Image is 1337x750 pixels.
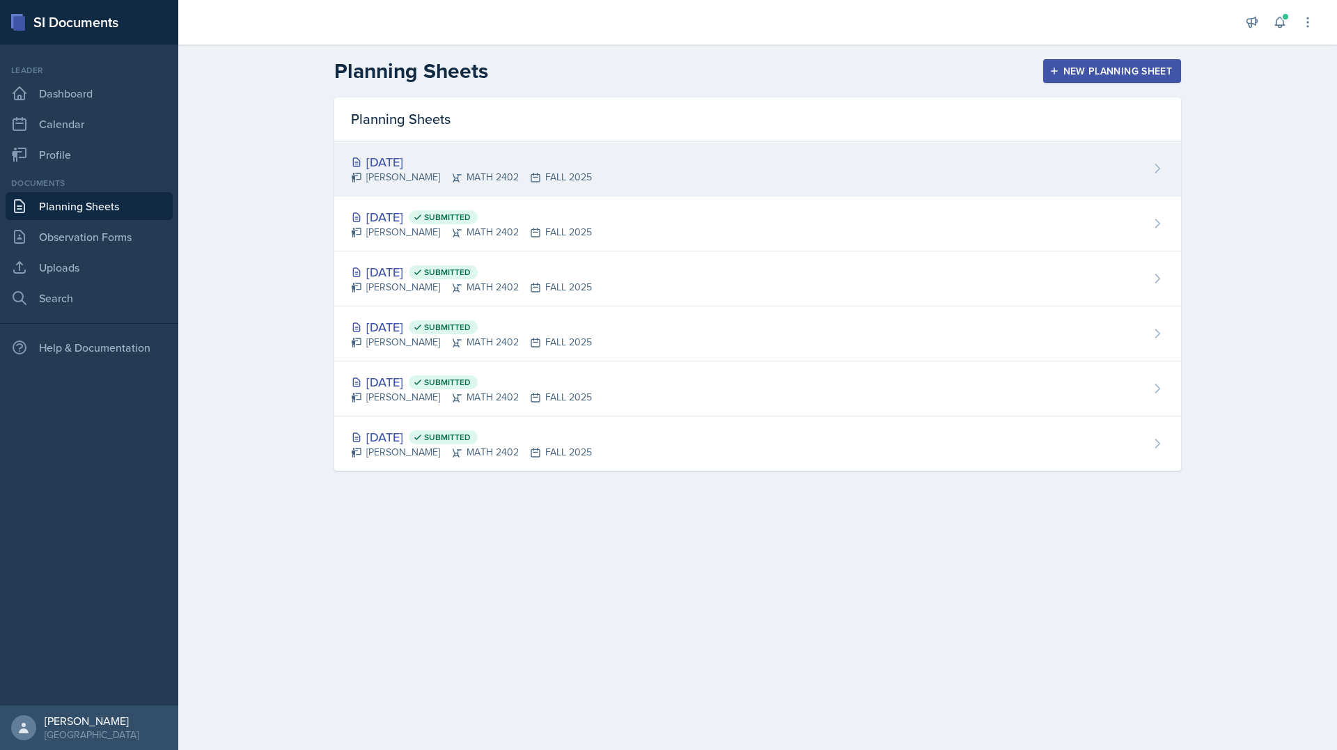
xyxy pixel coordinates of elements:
div: [DATE] [351,263,592,281]
a: Uploads [6,253,173,281]
h2: Planning Sheets [334,58,488,84]
a: [DATE] Submitted [PERSON_NAME]MATH 2402FALL 2025 [334,306,1181,361]
span: Submitted [424,212,471,223]
span: Submitted [424,377,471,388]
a: Search [6,284,173,312]
div: Help & Documentation [6,334,173,361]
div: [PERSON_NAME] MATH 2402 FALL 2025 [351,390,592,405]
div: Documents [6,177,173,189]
a: Observation Forms [6,223,173,251]
div: Leader [6,64,173,77]
div: [PERSON_NAME] MATH 2402 FALL 2025 [351,280,592,295]
div: [DATE] [351,153,592,171]
div: [PERSON_NAME] MATH 2402 FALL 2025 [351,225,592,240]
a: Calendar [6,110,173,138]
a: Planning Sheets [6,192,173,220]
div: [DATE] [351,428,592,446]
div: [PERSON_NAME] MATH 2402 FALL 2025 [351,335,592,350]
span: Submitted [424,267,471,278]
button: New Planning Sheet [1043,59,1181,83]
span: Submitted [424,322,471,333]
div: [GEOGRAPHIC_DATA] [45,728,139,742]
a: [DATE] Submitted [PERSON_NAME]MATH 2402FALL 2025 [334,416,1181,471]
span: Submitted [424,432,471,443]
div: Planning Sheets [334,97,1181,141]
div: [PERSON_NAME] MATH 2402 FALL 2025 [351,170,592,185]
a: [DATE] Submitted [PERSON_NAME]MATH 2402FALL 2025 [334,251,1181,306]
div: [DATE] [351,373,592,391]
div: [PERSON_NAME] [45,714,139,728]
a: [DATE] Submitted [PERSON_NAME]MATH 2402FALL 2025 [334,196,1181,251]
div: [DATE] [351,318,592,336]
a: Dashboard [6,79,173,107]
a: [DATE] [PERSON_NAME]MATH 2402FALL 2025 [334,141,1181,196]
div: [DATE] [351,208,592,226]
div: [PERSON_NAME] MATH 2402 FALL 2025 [351,445,592,460]
a: Profile [6,141,173,169]
div: New Planning Sheet [1052,65,1172,77]
a: [DATE] Submitted [PERSON_NAME]MATH 2402FALL 2025 [334,361,1181,416]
